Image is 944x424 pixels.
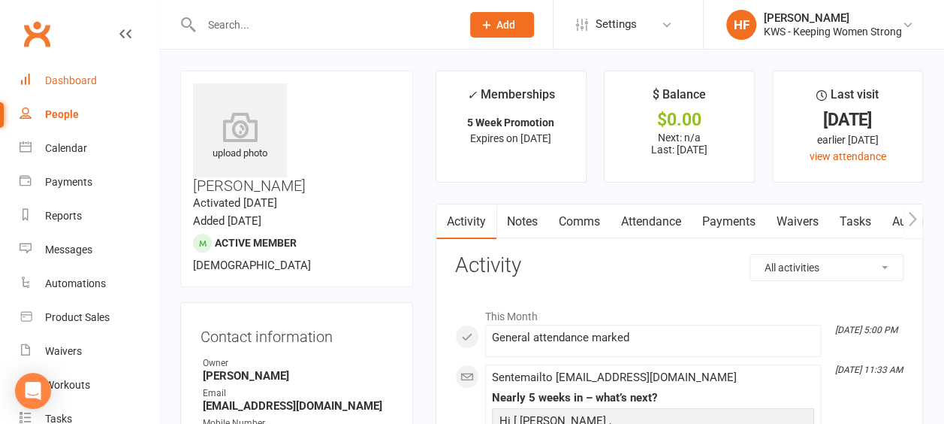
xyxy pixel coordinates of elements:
div: Open Intercom Messenger [15,373,51,409]
a: Messages [20,233,158,267]
i: ✓ [467,88,477,102]
div: Memberships [467,85,555,113]
h3: Activity [455,254,903,277]
a: Dashboard [20,64,158,98]
h3: Contact information [201,323,393,345]
div: People [45,108,79,120]
a: Payments [20,165,158,199]
div: earlier [DATE] [786,132,909,148]
div: Payments [45,176,92,188]
span: Active member [215,237,297,249]
div: [DATE] [786,112,909,128]
div: Reports [45,210,82,222]
p: Next: n/a Last: [DATE] [618,132,740,156]
i: [DATE] 5:00 PM [835,325,897,335]
div: Product Sales [45,311,110,323]
a: Product Sales [20,301,158,335]
i: [DATE] 11:33 AM [835,365,903,375]
a: People [20,98,158,132]
a: view attendance [809,150,885,162]
strong: [EMAIL_ADDRESS][DOMAIN_NAME] [203,399,393,413]
a: Attendance [611,204,692,239]
div: [PERSON_NAME] [764,11,902,25]
div: $0.00 [618,112,740,128]
a: Waivers [766,204,829,239]
div: Owner [203,356,393,371]
span: Expires on [DATE] [470,132,551,144]
div: Email [203,386,393,401]
a: Comms [548,204,611,239]
strong: 5 Week Promotion [467,117,554,129]
input: Search... [197,14,451,35]
span: [DEMOGRAPHIC_DATA] [193,259,311,272]
a: Activity [436,204,496,239]
div: Messages [45,244,92,256]
a: Payments [692,204,766,239]
div: $ Balance [653,85,706,112]
a: Workouts [20,368,158,402]
span: Settings [596,8,637,41]
div: Automations [45,277,106,289]
div: Waivers [45,345,82,357]
a: Notes [496,204,548,239]
a: Waivers [20,335,158,368]
strong: [PERSON_NAME] [203,369,393,383]
time: Added [DATE] [193,214,261,228]
div: Calendar [45,142,87,154]
span: Sent email to [EMAIL_ADDRESS][DOMAIN_NAME] [492,371,737,384]
div: HF [726,10,756,40]
div: KWS - Keeping Women Strong [764,25,902,38]
a: Calendar [20,132,158,165]
a: Clubworx [18,15,56,53]
h3: [PERSON_NAME] [193,83,400,194]
button: Add [470,12,534,38]
a: Automations [20,267,158,301]
div: upload photo [193,112,287,162]
span: Add [496,19,515,31]
time: Activated [DATE] [193,196,277,210]
a: Reports [20,199,158,233]
div: Nearly 5 weeks in – what’s next? [492,392,814,404]
div: Dashboard [45,74,97,86]
a: Tasks [829,204,882,239]
li: This Month [455,301,903,325]
div: Workouts [45,379,90,391]
div: Last visit [816,85,879,112]
div: General attendance marked [492,332,814,344]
